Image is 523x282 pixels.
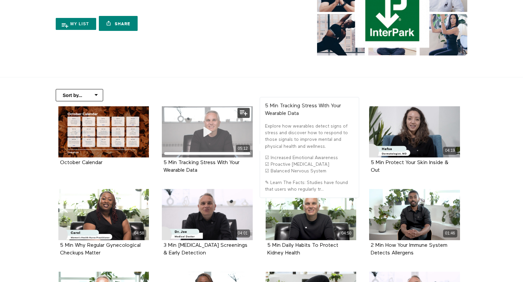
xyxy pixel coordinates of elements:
p: Explore how wearables detect signs of stress and discover how to respond to those signals to impr... [265,123,354,150]
a: 5 Min Tracking Stress With Your Wearable Data [163,160,239,173]
a: October Calendar [60,160,102,165]
a: 2 Min How Your Immune System Detects Allergens [371,243,447,255]
strong: 3 Min Cancer Screenings & Early Detection [163,243,247,256]
a: October Calendar [58,106,149,157]
div: 04:58 [132,230,146,237]
p: ✎ Learn The Facts: Studies have found that users who regularly tr... [265,179,354,193]
div: 04:50 [339,230,354,237]
a: 3 Min Cancer Screenings & Early Detection 04:01 [162,189,253,240]
button: Add to my list [237,108,250,118]
a: 5 Min Protect Your Skin Inside & Out 04:19 [369,106,460,157]
strong: 5 Min Tracking Stress With Your Wearable Data [265,103,341,116]
a: 5 Min Tracking Stress With Your Wearable Data 05:12 [162,106,253,157]
div: 01:46 [443,230,457,237]
strong: 5 Min Tracking Stress With Your Wearable Data [163,160,239,173]
div: 05:12 [236,145,250,152]
a: 2 Min How Your Immune System Detects Allergens 01:46 [369,189,460,240]
strong: 5 Min Protect Your Skin Inside & Out [371,160,448,173]
a: 3 Min [MEDICAL_DATA] Screenings & Early Detection [163,243,247,255]
a: 5 Min Daily Habits To Protect Kidney Health [267,243,338,255]
div: 04:01 [236,230,250,237]
a: 5 Min Why Regular Gynecological Checkups Matter 04:58 [58,189,149,240]
a: 5 Min Protect Your Skin Inside & Out [371,160,448,173]
button: My list [56,18,96,30]
a: 5 Min Why Regular Gynecological Checkups Matter [60,243,141,255]
a: 5 Min Daily Habits To Protect Kidney Health 04:50 [266,189,357,240]
div: 04:19 [443,147,457,154]
p: ☑ Increased Emotional Awareness ☑ Proactive [MEDICAL_DATA] ☑ Balanced Nervous System [265,154,354,175]
a: Share [99,16,137,31]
